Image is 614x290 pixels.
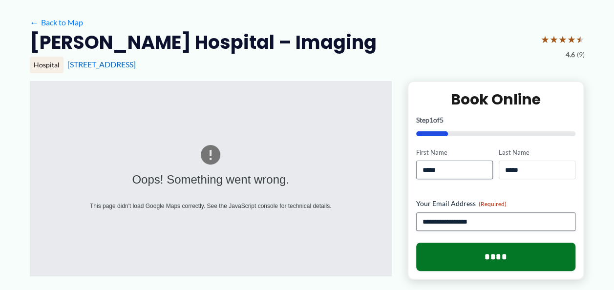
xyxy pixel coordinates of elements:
[30,57,64,73] div: Hospital
[68,201,353,211] div: This page didn't load Google Maps correctly. See the JavaScript console for technical details.
[567,30,576,48] span: ★
[30,18,39,27] span: ←
[576,30,585,48] span: ★
[440,116,444,124] span: 5
[566,48,575,61] span: 4.6
[550,30,558,48] span: ★
[67,60,136,69] a: [STREET_ADDRESS]
[558,30,567,48] span: ★
[416,148,493,157] label: First Name
[416,199,576,208] label: Your Email Address
[429,116,433,124] span: 1
[541,30,550,48] span: ★
[416,117,576,124] p: Step of
[30,30,377,54] h2: [PERSON_NAME] Hospital – Imaging
[68,169,353,191] div: Oops! Something went wrong.
[577,48,585,61] span: (9)
[30,15,83,30] a: ←Back to Map
[499,148,575,157] label: Last Name
[416,90,576,109] h2: Book Online
[479,200,507,207] span: (Required)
